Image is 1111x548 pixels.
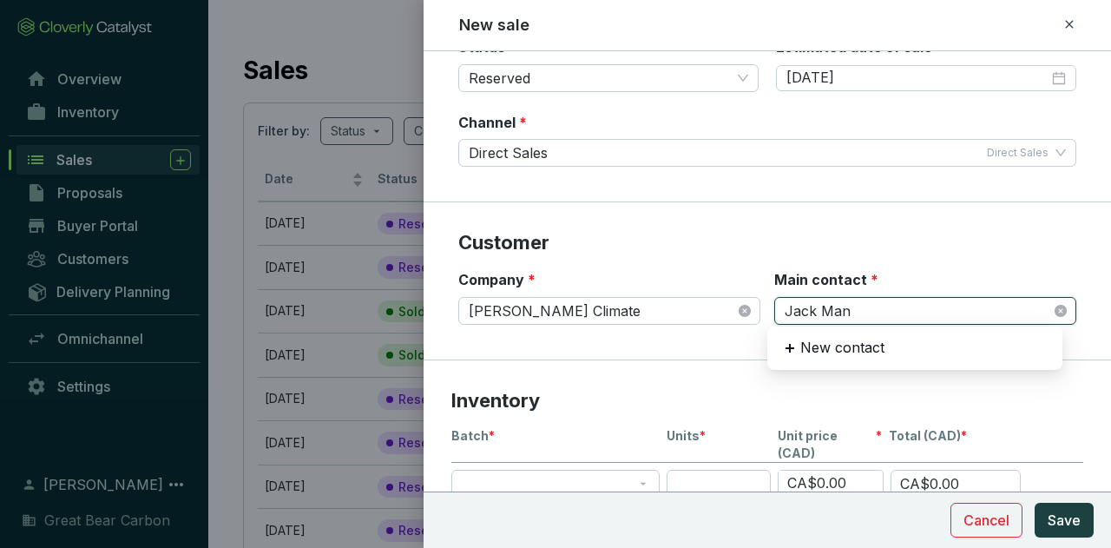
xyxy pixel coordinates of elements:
[1055,305,1067,317] span: close-circle
[1048,510,1081,531] span: Save
[963,510,1009,531] span: Cancel
[774,333,1055,363] div: New contact
[987,146,1049,160] span: Direct Sales
[739,305,751,317] span: close-circle
[786,69,1049,88] input: mm/dd/yy
[950,503,1022,538] button: Cancel
[459,14,529,36] h2: New sale
[774,270,878,289] label: Main contact
[458,230,1076,256] p: Customer
[469,65,748,91] span: Reserved
[469,298,750,324] span: Ostrom Climate
[800,339,884,358] p: New contact
[1035,503,1094,538] button: Save
[458,113,527,132] label: Channel
[778,427,876,462] span: Unit price (CAD)
[451,388,1083,414] p: Inventory
[469,140,548,166] span: Direct Sales
[458,270,536,289] label: Company
[1055,305,1067,317] span: loading
[889,427,961,445] span: Total (CAD)
[451,427,660,462] p: Batch
[667,427,771,462] p: Units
